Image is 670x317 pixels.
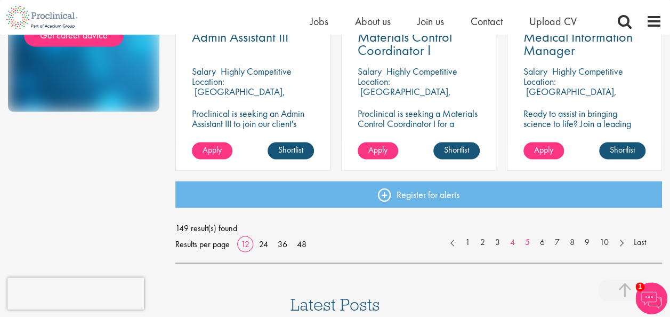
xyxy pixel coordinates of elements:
[358,108,480,159] p: Proclinical is seeking a Materials Control Coordinator I for a contract role in [GEOGRAPHIC_DATA]...
[192,30,314,44] a: Admin Assistant III
[433,142,480,159] a: Shortlist
[523,108,645,169] p: Ready to assist in bringing science to life? Join a leading pharmaceutical company to play a key ...
[460,236,475,248] a: 1
[475,236,490,248] a: 2
[175,220,662,236] span: 149 result(s) found
[386,65,457,77] p: Highly Competitive
[355,14,391,28] a: About us
[358,65,382,77] span: Salary
[505,236,520,248] a: 4
[628,236,651,248] a: Last
[274,238,291,249] a: 36
[552,65,623,77] p: Highly Competitive
[368,144,388,155] span: Apply
[490,236,505,248] a: 3
[579,236,595,248] a: 9
[255,238,272,249] a: 24
[175,236,230,252] span: Results per page
[192,28,288,46] span: Admin Assistant III
[471,14,503,28] a: Contact
[192,75,224,88] span: Location:
[564,236,580,248] a: 8
[358,30,480,57] a: Materials Control Coordinator I
[358,142,398,159] a: Apply
[599,142,645,159] a: Shortlist
[523,75,556,88] span: Location:
[175,181,662,208] a: Register for alerts
[237,238,253,249] a: 12
[529,14,577,28] a: Upload CV
[417,14,444,28] a: Join us
[221,65,292,77] p: Highly Competitive
[523,65,547,77] span: Salary
[192,65,216,77] span: Salary
[293,238,310,249] a: 48
[523,30,645,57] a: Medical Information Manager
[535,236,550,248] a: 6
[550,236,565,248] a: 7
[534,144,553,155] span: Apply
[310,14,328,28] a: Jobs
[358,75,390,88] span: Location:
[24,24,124,46] a: Get career advice
[268,142,314,159] a: Shortlist
[192,85,285,108] p: [GEOGRAPHIC_DATA], [GEOGRAPHIC_DATA]
[523,28,633,59] span: Medical Information Manager
[523,142,564,159] a: Apply
[192,142,232,159] a: Apply
[203,144,222,155] span: Apply
[523,85,617,108] p: [GEOGRAPHIC_DATA], [GEOGRAPHIC_DATA]
[358,85,451,108] p: [GEOGRAPHIC_DATA], [GEOGRAPHIC_DATA]
[358,28,452,59] span: Materials Control Coordinator I
[594,236,614,248] a: 10
[635,282,644,291] span: 1
[520,236,535,248] a: 5
[7,278,144,310] iframe: reCAPTCHA
[635,282,667,314] img: Chatbot
[192,108,314,149] p: Proclinical is seeking an Admin Assistant III to join our client's team in [GEOGRAPHIC_DATA] for ...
